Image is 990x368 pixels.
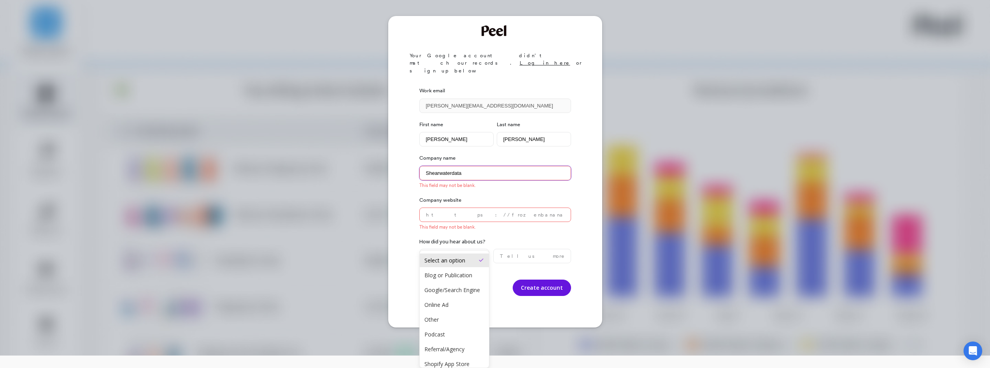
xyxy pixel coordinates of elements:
div: Online Ad [424,301,484,308]
div: Blog or Publication [424,271,484,279]
input: Tell us more [493,249,571,263]
div: Open Intercom Messenger [964,342,982,360]
label: First name [419,121,494,129]
div: Google/Search Engine [424,286,484,294]
input: https://frozenbananastand.com [419,208,571,222]
div: Select an option [424,257,484,264]
label: Company website [419,196,571,204]
p: This field may not be blank. [419,224,571,230]
input: Enter your email address [419,99,571,113]
input: Bluth [497,132,571,146]
input: Michael [419,132,494,146]
p: This field may not be blank. [419,182,571,188]
div: Referral/Agency [424,345,484,353]
p: Your Google account didn’t match our records. or sign up below [410,52,592,75]
div: Other [424,316,484,323]
button: Create account [513,280,571,296]
div: Podcast [424,331,484,338]
label: How did you hear about us? [419,238,485,246]
label: Work email [419,87,571,95]
a: Log in here [520,60,570,66]
label: Company name [419,154,571,162]
label: Last name [497,121,571,129]
img: Welcome to Peel [482,25,509,36]
div: Shopify App Store [424,360,484,368]
input: Frozen Banana Stand [419,166,571,180]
